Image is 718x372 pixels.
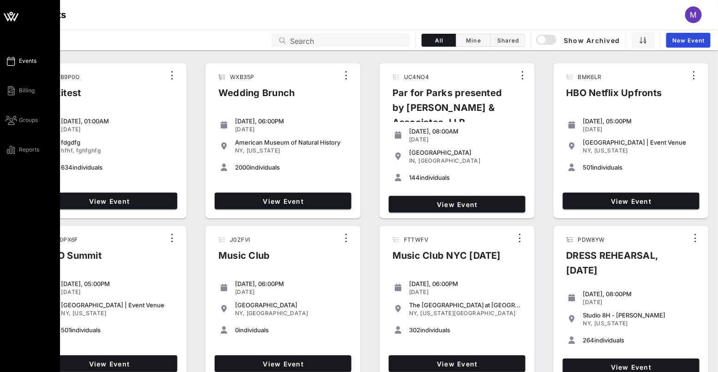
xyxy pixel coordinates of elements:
span: Billing [19,86,35,95]
span: [US_STATE][GEOGRAPHIC_DATA] [420,310,516,317]
span: 264 [583,336,595,344]
a: Billing [6,85,35,96]
div: Wedding Brunch [211,85,302,108]
a: View Event [41,355,177,372]
a: View Event [389,355,525,372]
div: [DATE], 08:00AM [409,128,522,135]
span: View Event [218,197,348,205]
div: [DATE] [61,288,174,296]
div: mikitest [37,85,88,108]
span: 2000 [235,164,250,171]
span: [US_STATE] [594,320,628,327]
span: BMK6LR [578,73,602,80]
span: All [428,37,450,44]
span: View Event [218,360,348,368]
span: IN, [409,157,417,164]
a: View Event [41,193,177,209]
a: View Event [389,196,525,213]
span: UB9P0O [56,73,79,80]
span: [GEOGRAPHIC_DATA] [247,310,308,317]
div: individuals [409,174,522,181]
span: [US_STATE] [594,147,628,154]
span: J0ZFVI [230,236,250,243]
button: Mine [456,34,491,47]
div: American Museum of Natural History [235,139,348,146]
div: [DATE] [235,288,348,296]
span: [US_STATE] [72,310,106,317]
div: HBO Netflix Upfronts [559,85,670,108]
div: [DATE] [409,288,522,296]
span: UC4NO4 [404,73,429,80]
div: [GEOGRAPHIC_DATA] [235,301,348,309]
div: [DATE] [235,126,348,133]
span: E0PX6F [56,236,78,243]
span: 634 [61,164,72,171]
span: View Event [44,197,174,205]
span: [US_STATE] [247,147,280,154]
span: fghfghfg [76,147,101,154]
div: individuals [583,164,696,171]
span: Events [19,57,36,65]
div: M [685,6,702,23]
span: View Event [392,201,522,208]
button: Show Archived [537,32,620,49]
button: All [422,34,456,47]
div: individuals [235,164,348,171]
div: Par for Parks presented by [PERSON_NAME] & Associates, LLP [385,85,515,137]
a: Groups [6,115,38,126]
a: Events [6,55,36,67]
span: PDW8YW [578,236,605,243]
span: M [690,10,697,19]
span: Groups [19,116,38,124]
span: NY, [235,310,245,317]
div: [DATE], 05:00PM [61,280,174,287]
span: WXB35P [230,73,254,80]
div: [DATE] [409,136,522,143]
div: [GEOGRAPHIC_DATA] | Event Venue [61,301,174,309]
span: NY, [409,310,419,317]
div: individuals [61,164,174,171]
div: individuals [583,336,696,344]
span: 302 [409,326,420,334]
span: Reports [19,146,39,154]
div: HBO Summit [37,248,109,270]
span: 0 [235,326,239,334]
span: Shared [496,37,519,44]
div: individuals [409,326,522,334]
div: fdgdfg [61,139,174,146]
span: NY, [583,320,593,327]
span: NY, [61,310,71,317]
div: Music Club [211,248,278,270]
span: [GEOGRAPHIC_DATA] [418,157,480,164]
span: hfhf, [61,147,74,154]
div: Music Club NYC [DATE] [385,248,508,270]
div: [DATE], 06:00PM [409,280,522,287]
div: [GEOGRAPHIC_DATA] [409,149,522,156]
a: View Event [563,193,700,209]
span: NY, [583,147,593,154]
div: [DATE], 06:00PM [235,117,348,125]
div: [DATE], 01:00AM [61,117,174,125]
a: View Event [215,355,351,372]
span: 501 [583,164,593,171]
span: View Event [567,197,696,205]
span: View Event [567,363,696,371]
div: [DATE] [61,126,174,133]
div: [DATE], 05:00PM [583,117,696,125]
span: View Event [44,360,174,368]
a: New Event [666,33,711,48]
div: Studio 8H - [PERSON_NAME] [583,311,696,319]
div: [DATE] [583,299,696,306]
span: New Event [672,37,705,44]
span: View Event [392,360,522,368]
div: [DATE], 06:00PM [235,280,348,287]
span: NY, [235,147,245,154]
span: Show Archived [537,35,620,46]
a: View Event [215,193,351,209]
div: individuals [61,326,174,334]
span: FTTWFV [404,236,428,243]
span: 144 [409,174,420,181]
div: DRESS REHEARSAL, [DATE] [559,248,688,285]
a: Reports [6,144,39,155]
div: individuals [235,326,348,334]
